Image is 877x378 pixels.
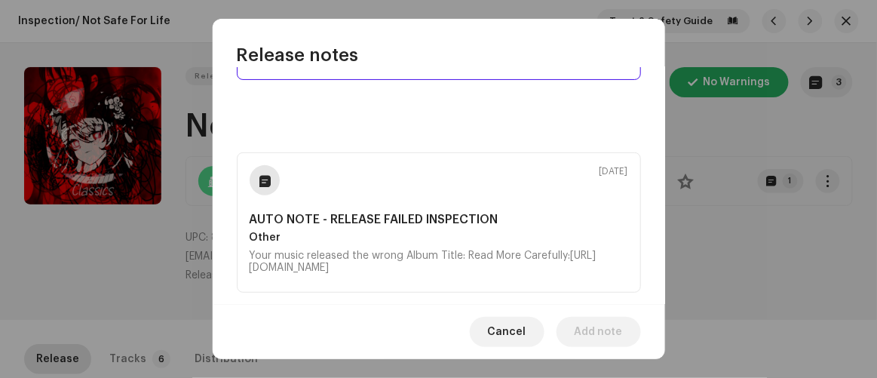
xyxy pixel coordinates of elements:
[575,317,623,347] span: Add note
[599,165,628,177] div: [DATE]
[488,317,526,347] span: Cancel
[250,250,628,274] div: Your music released the wrong Album Title: Read More Carefully:[URL][DOMAIN_NAME]
[250,214,628,226] b: AUTO NOTE - RELEASE FAILED INSPECTION
[250,232,281,243] b: Other
[557,317,641,347] button: Add note
[470,317,544,347] button: Cancel
[237,43,359,67] span: Release notes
